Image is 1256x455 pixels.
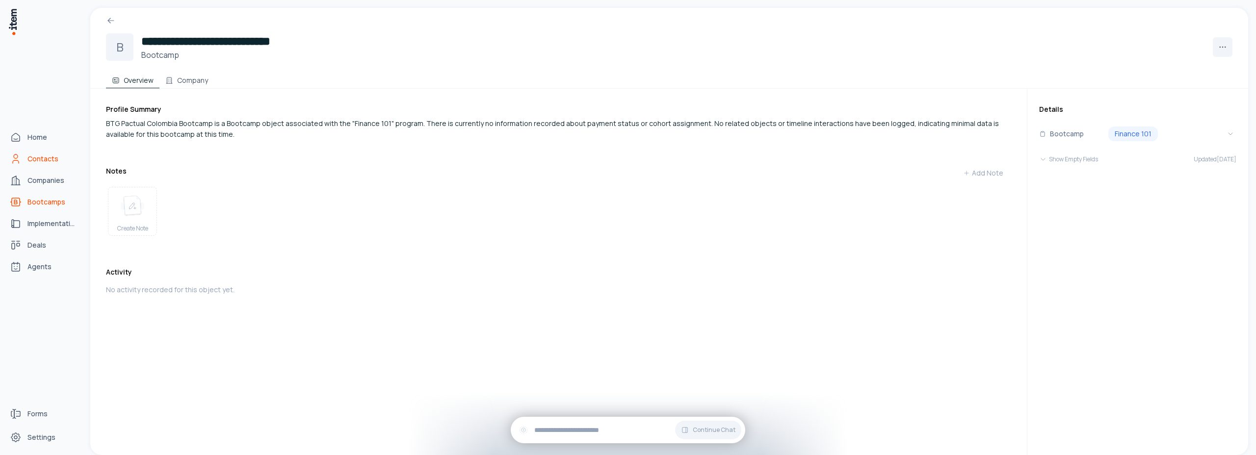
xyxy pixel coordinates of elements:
h3: Notes [106,166,127,176]
span: Contacts [27,154,58,164]
a: Companies [6,171,80,190]
a: Agents [6,257,80,277]
img: Item Brain Logo [8,8,18,36]
button: More actions [1213,37,1232,57]
div: Continue Chat [511,417,745,443]
img: create note [121,195,144,217]
span: Implementations [27,219,77,228]
div: Add Note [963,168,1003,178]
a: Home [6,127,80,147]
h3: Activity [106,267,132,277]
p: No activity recorded for this object yet. [106,285,1011,295]
a: Forms [6,404,80,424]
div: B [106,33,133,61]
h3: Details [1039,104,1236,114]
a: bootcamps [6,192,80,212]
a: Settings [6,428,80,447]
span: Create Note [117,225,148,232]
div: BTG Pactual Colombia Bootcamp is a Bootcamp object associated with the "Finance 101" program. The... [106,118,1011,140]
p: Bootcamp [1050,128,1084,139]
button: Add Note [955,163,1011,183]
span: Continue Chat [693,426,735,434]
span: Bootcamps [27,197,65,207]
button: Company [159,69,214,88]
span: Deals [27,240,46,250]
span: Companies [27,176,64,185]
span: Home [27,132,47,142]
span: Settings [27,432,55,442]
button: Show Empty Fields [1039,150,1098,169]
a: Contacts [6,149,80,169]
span: Agents [27,262,52,272]
button: Overview [106,69,159,88]
span: Forms [27,409,48,419]
h3: Profile Summary [106,104,1011,114]
span: Updated [DATE] [1194,155,1236,163]
a: deals [6,235,80,255]
a: implementations [6,214,80,233]
h3: Bootcamp [141,49,328,61]
button: create noteCreate Note [108,187,157,236]
button: Continue Chat [675,421,741,439]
